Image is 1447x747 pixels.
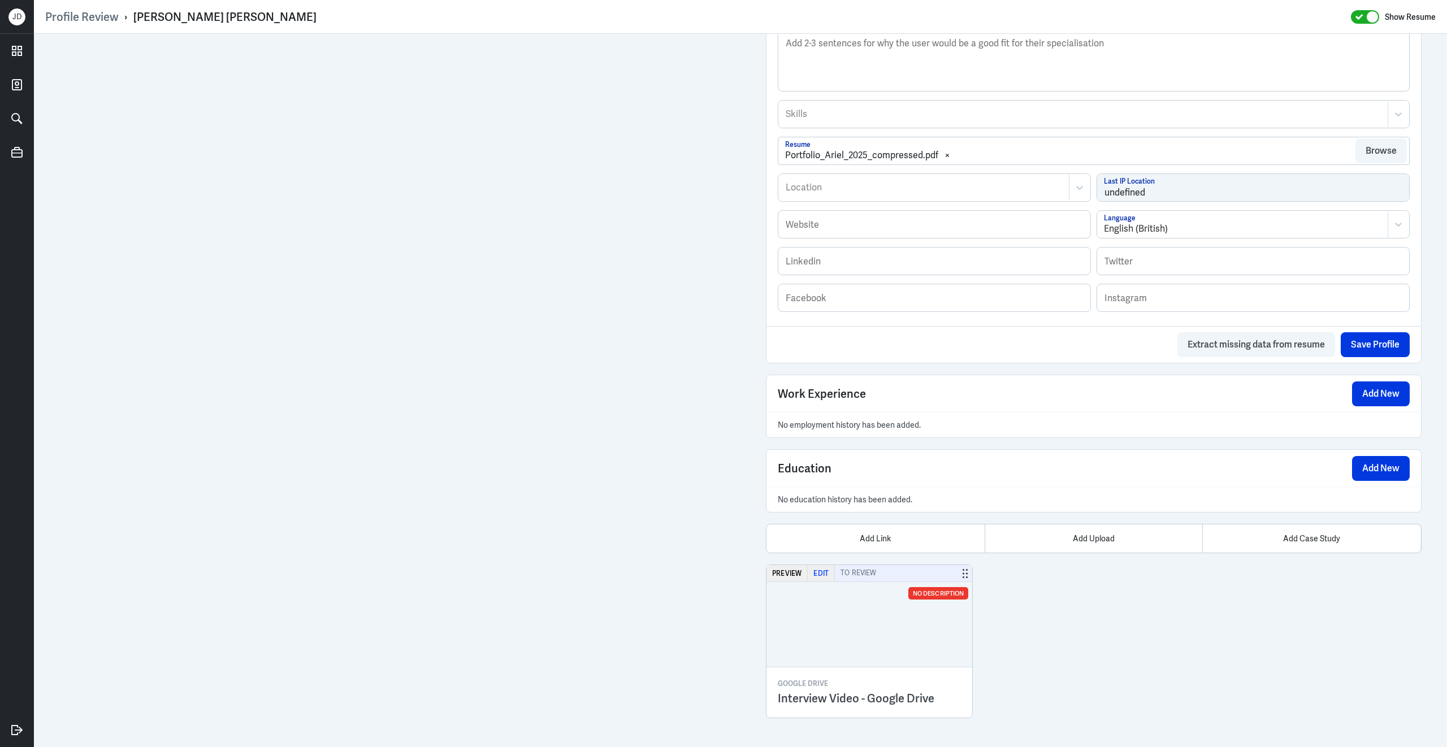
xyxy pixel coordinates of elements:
p: › [119,10,133,24]
button: Edit [808,565,835,581]
h3: Interview Video - Google Drive [778,690,961,706]
span: Work Experience [778,385,866,402]
span: To Review [835,565,882,581]
label: Show Resume [1385,10,1436,24]
button: Browse [1355,138,1407,163]
input: Last IP Location [1097,174,1409,201]
div: Add Upload [985,524,1203,553]
div: No Description [908,587,968,600]
iframe: https://ppcdn.hiredigital.com/register/fc373bf8/resumes/585934402/Portfolio_Ariel_2025_compressed... [59,45,715,736]
div: J D [8,8,25,25]
div: Portfolio_Ariel_2025_compressed.pdf [785,149,938,162]
button: Add New [1352,381,1410,406]
p: Google Drive [778,679,961,689]
input: Twitter [1097,247,1409,275]
div: Add Case Study [1202,524,1420,553]
div: Add Link [766,524,985,553]
input: Linkedin [778,247,1090,275]
p: No employment history has been added. [778,418,1410,432]
input: Instagram [1097,284,1409,311]
button: Extract missing data from resume [1177,332,1335,357]
input: Website [778,211,1090,238]
p: No education history has been added. [778,493,1410,506]
a: Profile Review [45,10,119,24]
button: Add New [1352,456,1410,481]
span: Education [778,460,831,477]
button: Preview [766,565,808,581]
input: Facebook [778,284,1090,311]
div: [PERSON_NAME] [PERSON_NAME] [133,10,317,24]
button: Save Profile [1341,332,1410,357]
